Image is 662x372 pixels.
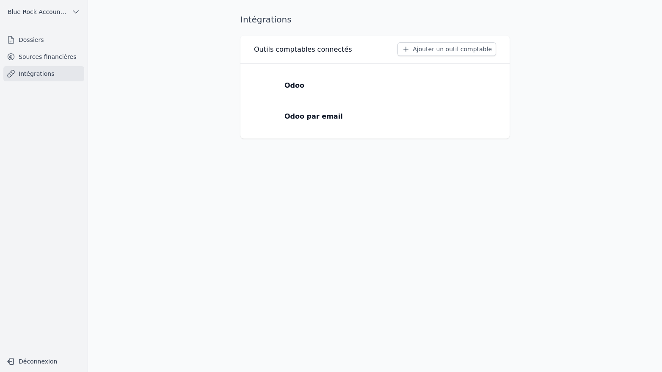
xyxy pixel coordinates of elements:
[3,355,84,368] button: Déconnexion
[3,32,84,47] a: Dossiers
[3,5,84,19] button: Blue Rock Accounting
[397,42,496,56] button: Ajouter un outil comptable
[3,49,84,64] a: Sources financières
[254,70,496,101] a: Odoo
[254,101,496,132] a: Odoo par email
[254,44,352,55] h3: Outils comptables connectés
[240,14,292,25] h1: Intégrations
[284,81,304,91] p: Odoo
[3,66,84,81] a: Intégrations
[284,111,343,122] p: Odoo par email
[8,8,68,16] span: Blue Rock Accounting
